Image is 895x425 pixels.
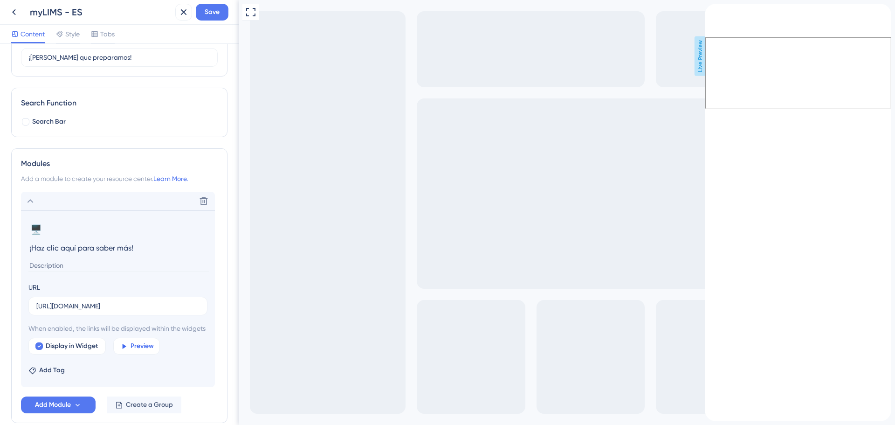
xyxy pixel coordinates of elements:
span: Search Bar [32,116,66,127]
span: Create a Group [126,399,173,411]
div: Search Function [21,98,218,109]
button: Add Tag [28,365,65,376]
div: 3 [30,6,38,8]
span: Live Preview [456,36,468,76]
span: Add Module [35,399,71,411]
input: Description [28,259,209,272]
button: Preview [113,338,160,355]
button: Save [196,4,228,21]
span: Tabs [100,28,115,40]
span: Save [205,7,220,18]
span: Preview [131,341,154,352]
span: Display in Widget [46,341,98,352]
div: URL [28,282,40,293]
button: Create a Group [107,397,181,413]
button: 🖥️ [28,222,43,237]
div: myLIMS - ES [30,6,172,19]
button: Add Module [21,397,96,413]
a: Learn More. [153,175,188,182]
span: When enabled, the links will be displayed within the widgets [28,323,207,334]
input: Header [28,241,209,255]
span: Add a module to create your resource center. [21,175,153,182]
div: Modules [21,158,218,169]
input: your.website.com/path [36,301,200,311]
span: Content [21,28,45,40]
span: Style [65,28,80,40]
input: Description [29,52,210,63]
span: Add Tag [39,365,65,376]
